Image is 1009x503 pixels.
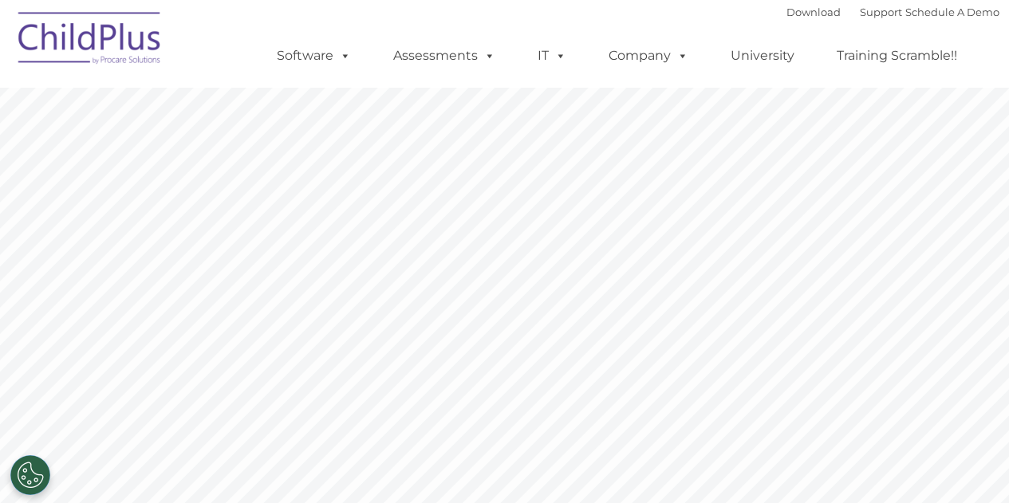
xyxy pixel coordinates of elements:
a: University [715,40,810,72]
a: Company [593,40,704,72]
img: ChildPlus by Procare Solutions [10,1,170,81]
a: Training Scramble!! [821,40,973,72]
font: | [786,6,999,18]
a: Schedule A Demo [905,6,999,18]
a: Download [786,6,841,18]
a: IT [522,40,582,72]
button: Cookies Settings [10,455,50,495]
a: Support [860,6,902,18]
a: Assessments [377,40,511,72]
a: Software [261,40,367,72]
